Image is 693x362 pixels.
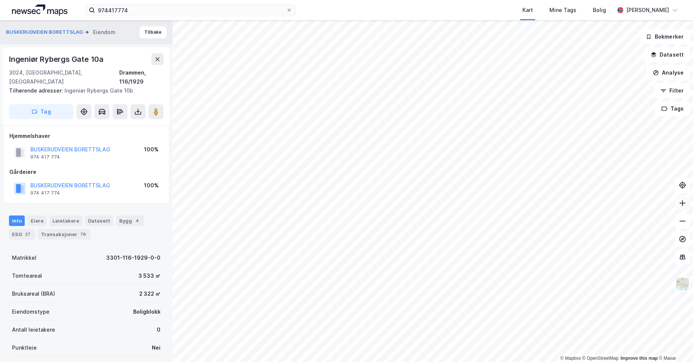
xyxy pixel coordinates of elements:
[85,215,113,226] div: Datasett
[9,215,25,226] div: Info
[12,307,49,316] div: Eiendomstype
[157,325,160,334] div: 0
[12,4,67,16] img: logo.a4113a55bc3d86da70a041830d287a7e.svg
[646,65,690,80] button: Analyse
[9,87,64,94] span: Tilhørende adresser:
[582,356,619,361] a: OpenStreetMap
[9,168,163,177] div: Gårdeiere
[12,325,55,334] div: Antall leietakere
[9,104,73,119] button: Tag
[626,6,669,15] div: [PERSON_NAME]
[9,229,35,239] div: ESG
[522,6,533,15] div: Kart
[12,343,37,352] div: Punktleie
[9,132,163,141] div: Hjemmelshaver
[560,356,581,361] a: Mapbox
[139,289,160,298] div: 2 322 ㎡
[79,230,87,238] div: 79
[28,215,46,226] div: Eiere
[30,190,60,196] div: 974 417 774
[152,343,160,352] div: Nei
[9,68,119,86] div: 3024, [GEOGRAPHIC_DATA], [GEOGRAPHIC_DATA]
[639,29,690,44] button: Bokmerker
[133,217,141,224] div: 4
[144,145,159,154] div: 100%
[30,154,60,160] div: 974 417 774
[549,6,576,15] div: Mine Tags
[655,326,693,362] div: Kontrollprogram for chat
[654,83,690,98] button: Filter
[95,4,286,16] input: Søk på adresse, matrikkel, gårdeiere, leietakere eller personer
[106,253,160,262] div: 3301-116-1929-0-0
[644,47,690,62] button: Datasett
[139,26,166,38] button: Tilbake
[12,289,55,298] div: Bruksareal (BRA)
[116,215,144,226] div: Bygg
[138,271,160,280] div: 3 533 ㎡
[9,86,157,95] div: Ingeniør Rybergs Gate 10b
[38,229,90,239] div: Transaksjoner
[144,181,159,190] div: 100%
[6,28,84,36] button: BUSKERUDVEIEN BORETTSLAG
[655,101,690,116] button: Tags
[119,68,163,86] div: Drammen, 116/1929
[12,253,36,262] div: Matrikkel
[12,271,42,280] div: Tomteareal
[49,215,82,226] div: Leietakere
[24,230,32,238] div: 27
[93,28,115,37] div: Eiendom
[675,277,690,291] img: Z
[655,326,693,362] iframe: Chat Widget
[593,6,606,15] div: Bolig
[133,307,160,316] div: Boligblokk
[621,356,658,361] a: Improve this map
[9,53,105,65] div: Ingeniør Rybergs Gate 10a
